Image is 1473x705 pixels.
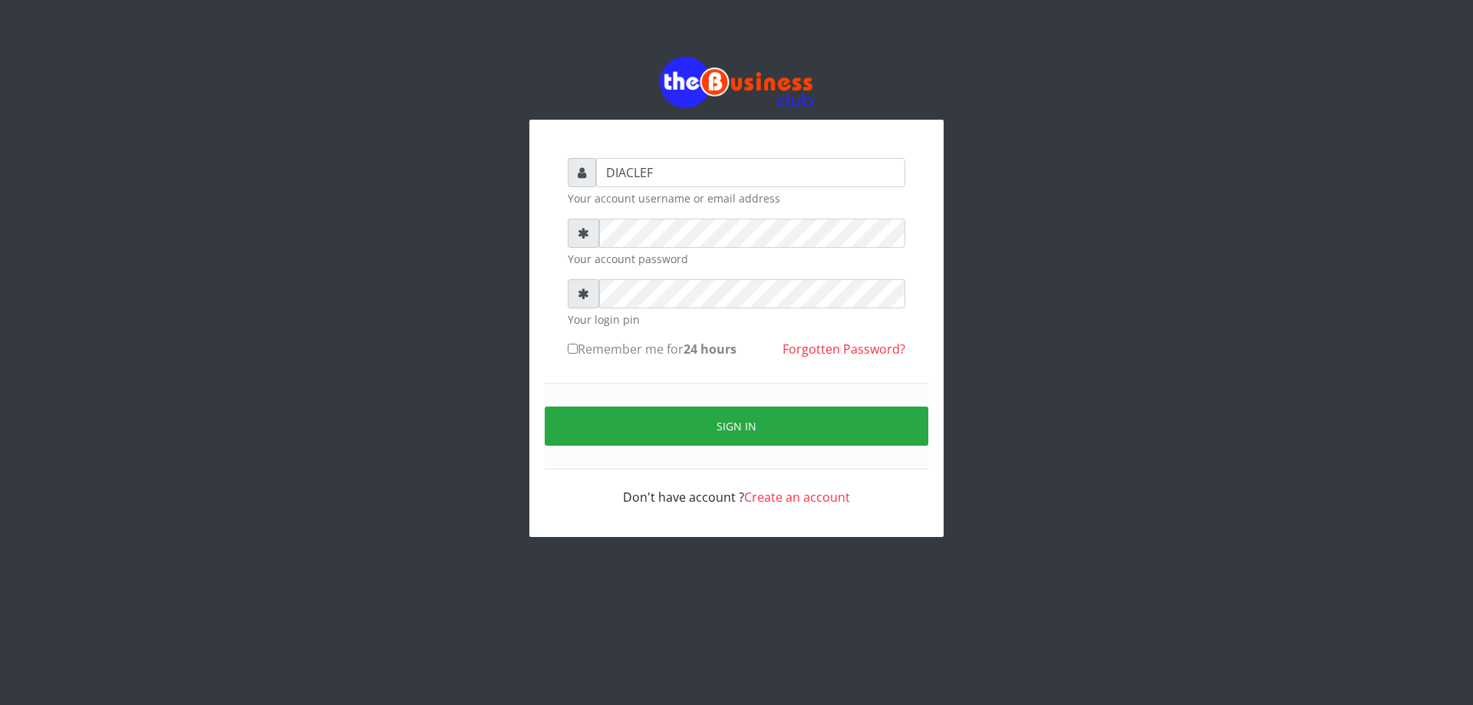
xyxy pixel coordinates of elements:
[568,344,578,354] input: Remember me for24 hours
[744,489,850,506] a: Create an account
[783,341,905,357] a: Forgotten Password?
[568,251,905,267] small: Your account password
[684,341,736,357] b: 24 hours
[568,340,736,358] label: Remember me for
[568,469,905,506] div: Don't have account ?
[596,158,905,187] input: Username or email address
[545,407,928,446] button: Sign in
[568,311,905,328] small: Your login pin
[568,190,905,206] small: Your account username or email address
